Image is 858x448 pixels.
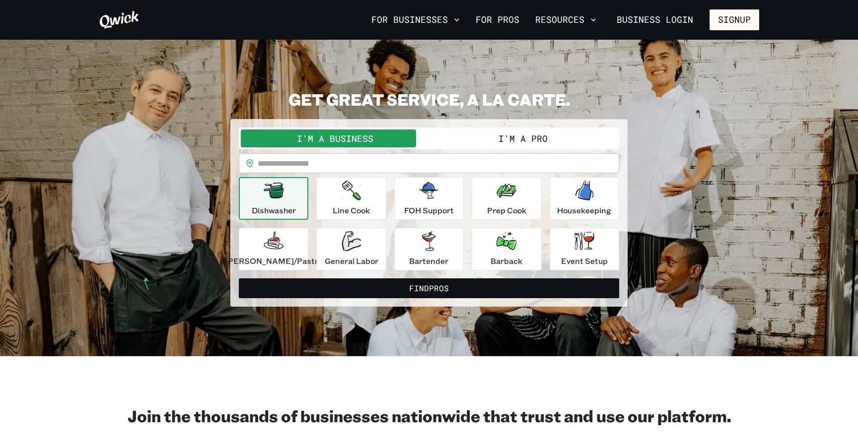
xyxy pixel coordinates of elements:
[325,255,378,267] p: General Labor
[531,11,600,28] button: Resources
[316,228,386,270] button: General Labor
[487,204,526,216] p: Prep Cook
[241,129,429,147] button: I'm a Business
[608,9,702,30] a: Business Login
[333,204,370,216] p: Line Cook
[710,9,759,30] button: Signup
[239,228,308,270] button: [PERSON_NAME]/Pastry
[394,228,464,270] button: Bartender
[230,89,628,109] h2: GET GREAT SERVICE, A LA CARTE.
[252,204,296,216] p: Dishwasher
[429,129,617,147] button: I'm a Pro
[472,228,541,270] button: Barback
[404,204,454,216] p: FOH Support
[557,204,611,216] p: Housekeeping
[239,177,308,220] button: Dishwasher
[316,177,386,220] button: Line Cook
[472,11,523,28] a: For Pros
[394,177,464,220] button: FOH Support
[225,255,322,267] p: [PERSON_NAME]/Pastry
[367,11,464,28] button: For Businesses
[550,228,619,270] button: Event Setup
[409,255,448,267] p: Bartender
[239,278,619,298] button: FindPros
[472,177,541,220] button: Prep Cook
[561,255,608,267] p: Event Setup
[99,406,759,426] h2: Join the thousands of businesses nationwide that trust and use our platform.
[491,255,522,267] p: Barback
[550,177,619,220] button: Housekeeping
